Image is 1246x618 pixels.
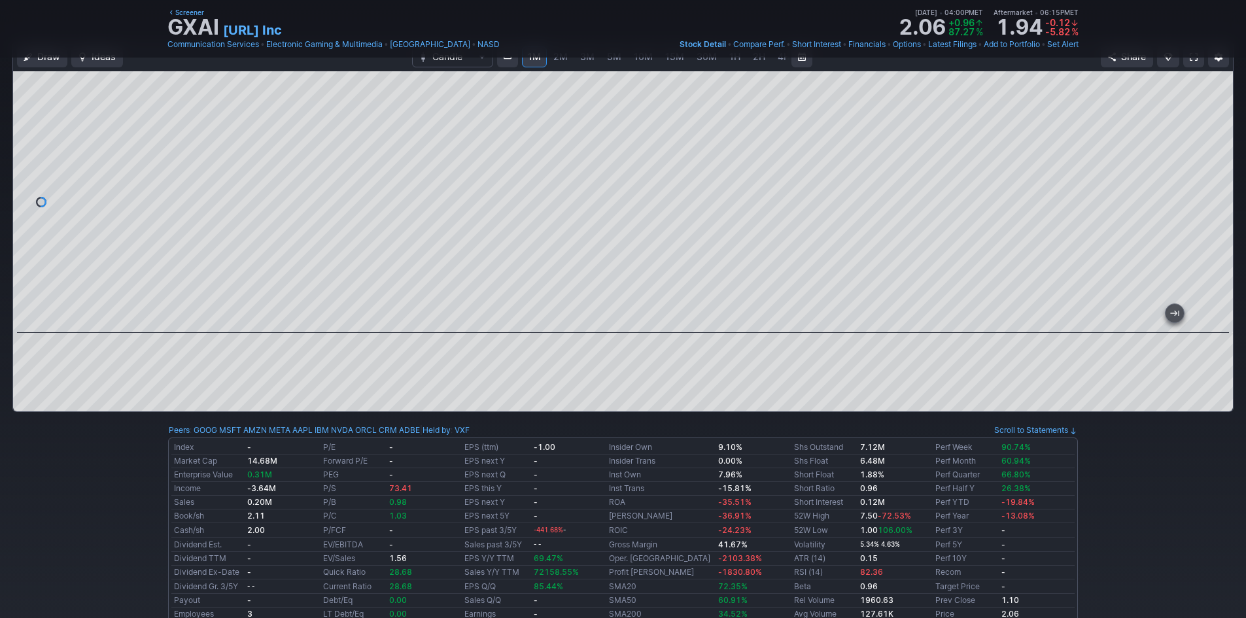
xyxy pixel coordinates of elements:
a: Short Interest [794,497,843,507]
span: -19.84% [1001,497,1035,507]
span: Compare Perf. [733,39,785,49]
a: 0.96 [860,483,878,493]
b: 7.96% [718,470,742,479]
td: Index [171,441,245,455]
a: Stock Detail [680,38,726,51]
b: 1.88% [860,470,884,479]
td: Current Ratio [320,579,387,594]
span: Stock Detail [680,39,726,49]
td: Gross Margin [606,538,716,552]
td: P/C [320,509,387,523]
b: -1.00 [534,442,555,452]
strong: 1.94 [995,17,1043,38]
td: Perf Quarter [933,468,999,482]
span: 87.27 [948,26,975,37]
td: Oper. [GEOGRAPHIC_DATA] [606,552,716,566]
td: Perf YTD [933,496,999,509]
strong: 2.06 [899,17,946,38]
a: Communication Services [167,38,259,51]
td: Perf 5Y [933,538,999,552]
span: 66.80% [1001,470,1031,479]
td: EPS next Q [462,468,530,482]
span: 90.74% [1001,442,1031,452]
div: | : [420,424,470,437]
a: 0.12M [860,497,885,507]
td: ROA [606,496,716,509]
b: 7.12M [860,442,885,452]
b: 0.15 [860,553,878,563]
b: - [534,595,538,605]
td: Payout [171,594,245,608]
b: - [389,470,393,479]
span: -24.23% [718,525,752,535]
span: 60.94% [1001,456,1031,466]
b: 7.50 [860,511,911,521]
td: Perf 3Y [933,523,999,538]
td: Inst Trans [606,482,716,496]
span: 0.98 [389,497,407,507]
a: ORCL [355,424,377,437]
span: 106.00% [878,525,912,535]
b: - [1001,553,1005,563]
td: EPS next Y [462,496,530,509]
td: Sales [171,496,245,509]
a: Short Float [794,470,834,479]
td: EPS (ttm) [462,441,530,455]
b: 1.10 [1001,595,1019,605]
a: [GEOGRAPHIC_DATA] [390,38,470,51]
b: - [389,442,393,452]
span: % [1071,26,1079,37]
td: EPS Y/Y TTM [462,552,530,566]
a: Short Ratio [794,483,835,493]
td: Target Price [933,579,999,594]
span: • [472,38,476,51]
span: 60.91% [718,595,748,605]
td: EV/Sales [320,552,387,566]
span: 73.41 [389,483,412,493]
b: - [1001,525,1005,535]
b: 0.00% [718,456,742,466]
td: Sales Q/Q [462,594,530,608]
td: Dividend TTM [171,552,245,566]
span: 26.38% [1001,483,1031,493]
b: 14.68M [247,456,277,466]
span: • [1041,38,1046,51]
td: Sales Y/Y TTM [462,566,530,579]
td: Perf 10Y [933,552,999,566]
span: 0.31M [247,470,272,479]
td: EPS next 5Y [462,509,530,523]
td: Perf Year [933,509,999,523]
b: - [534,511,538,521]
b: - [534,497,538,507]
td: Market Cap [171,455,245,468]
span: Latest Filings [928,39,977,49]
td: Debt/Eq [320,594,387,608]
td: Inst Own [606,468,716,482]
td: Cash/sh [171,523,245,538]
b: -15.81% [718,483,752,493]
td: Dividend Est. [171,538,245,552]
b: - [247,595,251,605]
a: Electronic Gaming & Multimedia [266,38,383,51]
a: Compare Perf. [733,38,785,51]
a: AMZN [243,424,267,437]
td: Volatility [791,538,857,552]
span: • [939,9,943,16]
td: EPS this Y [462,482,530,496]
a: Scroll to Statements [994,425,1077,435]
a: Financials [848,38,886,51]
b: - [247,442,251,452]
span: 72.35% [718,581,748,591]
a: NASD [477,38,500,51]
a: Options [893,38,921,51]
td: Insider Trans [606,455,716,468]
td: ROIC [606,523,716,538]
td: Income [171,482,245,496]
a: Set Alert [1047,38,1079,51]
td: 52W High [791,509,857,523]
span: 1.03 [389,511,407,521]
a: ADBE [399,424,420,437]
td: Beta [791,579,857,594]
span: 28.68 [389,581,412,591]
